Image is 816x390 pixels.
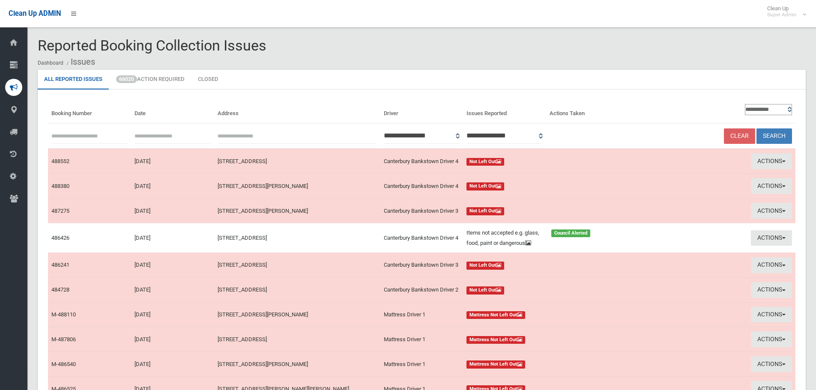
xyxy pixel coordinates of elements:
[380,302,463,327] td: Mattress Driver 1
[380,149,463,173] td: Canterbury Bankstown Driver 4
[51,183,69,189] a: 488380
[751,282,792,298] button: Actions
[380,352,463,377] td: Mattress Driver 1
[466,228,626,248] a: Items not accepted e.g. glass, food, paint or dangerous Council Alerted
[551,229,590,238] span: Council Alerted
[466,260,626,270] a: Not Left Out
[380,253,463,277] td: Canterbury Bankstown Driver 3
[131,253,214,277] td: [DATE]
[751,356,792,372] button: Actions
[466,285,626,295] a: Not Left Out
[763,5,805,18] span: Clean Up
[767,12,797,18] small: Super Admin
[131,352,214,377] td: [DATE]
[751,178,792,194] button: Actions
[380,100,463,123] th: Driver
[38,37,266,54] span: Reported Booking Collection Issues
[466,311,525,319] span: Mattress Not Left Out
[751,203,792,219] button: Actions
[214,352,380,377] td: [STREET_ADDRESS][PERSON_NAME]
[38,60,63,66] a: Dashboard
[380,199,463,223] td: Canterbury Bankstown Driver 3
[9,9,61,18] span: Clean Up ADMIN
[65,54,95,70] li: Issues
[756,128,792,144] button: Search
[51,286,69,293] a: 484728
[48,100,131,123] th: Booking Number
[751,331,792,347] button: Actions
[131,277,214,302] td: [DATE]
[131,223,214,253] td: [DATE]
[466,286,504,295] span: Not Left Out
[751,307,792,323] button: Actions
[466,310,626,320] a: Mattress Not Left Out
[466,156,626,167] a: Not Left Out
[546,100,629,123] th: Actions Taken
[466,207,504,215] span: Not Left Out
[131,149,214,173] td: [DATE]
[463,100,546,123] th: Issues Reported
[51,311,76,318] a: M-488110
[214,302,380,327] td: [STREET_ADDRESS][PERSON_NAME]
[214,149,380,173] td: [STREET_ADDRESS]
[751,257,792,273] button: Actions
[380,174,463,199] td: Canterbury Bankstown Driver 4
[51,361,76,367] a: M-486540
[51,235,69,241] a: 486426
[724,128,755,144] a: Clear
[51,262,69,268] a: 486241
[380,327,463,352] td: Mattress Driver 1
[51,158,69,164] a: 488552
[131,327,214,352] td: [DATE]
[380,223,463,253] td: Canterbury Bankstown Driver 4
[131,174,214,199] td: [DATE]
[466,359,626,369] a: Mattress Not Left Out
[751,230,792,246] button: Actions
[38,70,109,89] a: All Reported Issues
[466,158,504,166] span: Not Left Out
[466,206,626,216] a: Not Left Out
[51,336,76,342] a: M-487806
[131,100,214,123] th: Date
[214,199,380,223] td: [STREET_ADDRESS][PERSON_NAME]
[131,302,214,327] td: [DATE]
[110,70,191,89] a: 66020Action Required
[751,153,792,169] button: Actions
[214,100,380,123] th: Address
[214,223,380,253] td: [STREET_ADDRESS]
[466,262,504,270] span: Not Left Out
[214,174,380,199] td: [STREET_ADDRESS][PERSON_NAME]
[214,327,380,352] td: [STREET_ADDRESS]
[466,334,626,345] a: Mattress Not Left Out
[466,336,525,344] span: Mattress Not Left Out
[214,253,380,277] td: [STREET_ADDRESS]
[214,277,380,302] td: [STREET_ADDRESS]
[51,208,69,214] a: 487275
[131,199,214,223] td: [DATE]
[466,360,525,369] span: Mattress Not Left Out
[191,70,224,89] a: Closed
[461,228,546,248] div: Items not accepted e.g. glass, food, paint or dangerous
[466,181,626,191] a: Not Left Out
[466,182,504,191] span: Not Left Out
[116,75,137,83] span: 66020
[380,277,463,302] td: Canterbury Bankstown Driver 2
